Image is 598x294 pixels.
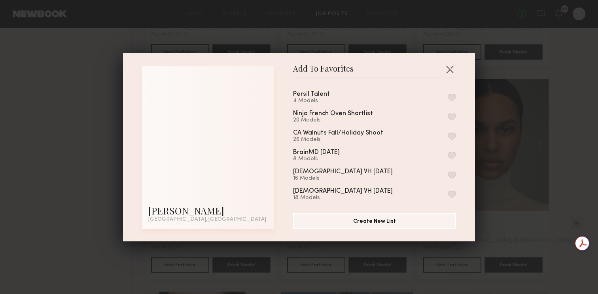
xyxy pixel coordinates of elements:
[293,117,392,123] div: 20 Models
[293,175,412,182] div: 16 Models
[293,169,393,175] div: [DEMOGRAPHIC_DATA] VH [DATE]
[293,188,393,195] div: [DEMOGRAPHIC_DATA] VH [DATE]
[148,217,268,222] div: [GEOGRAPHIC_DATA], [GEOGRAPHIC_DATA]
[293,156,359,162] div: 8 Models
[293,195,412,201] div: 18 Models
[293,137,402,143] div: 26 Models
[293,130,383,137] div: CA Walnuts Fall/Holiday Shoot
[443,63,456,76] button: Close
[293,213,456,229] button: Create New List
[293,98,349,104] div: 4 Models
[293,66,354,78] span: Add To Favorites
[148,204,268,217] div: [PERSON_NAME]
[293,91,330,98] div: Persil Talent
[293,110,373,117] div: Ninja French Oven Shortlist
[293,149,340,156] div: BrainMD [DATE]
